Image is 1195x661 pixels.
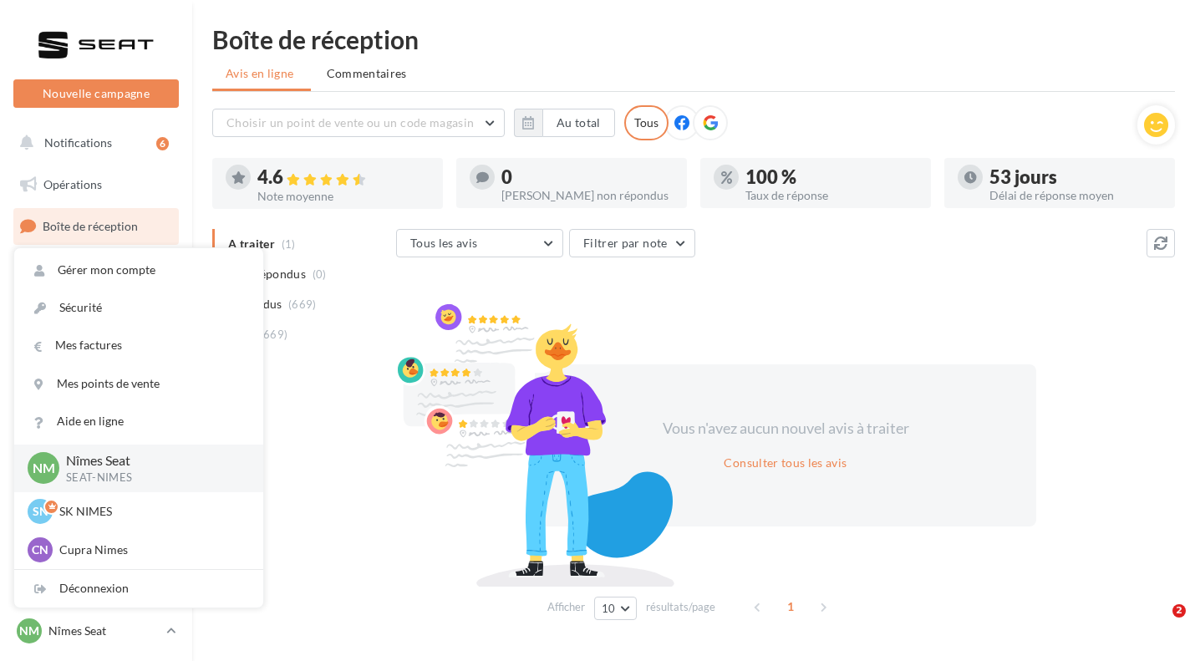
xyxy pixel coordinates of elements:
[646,599,715,615] span: résultats/page
[14,365,263,403] a: Mes points de vente
[10,334,182,369] a: Contacts
[59,542,243,558] p: Cupra Nimes
[14,403,263,440] a: Aide en ligne
[327,65,407,82] span: Commentaires
[43,219,138,233] span: Boîte de réception
[514,109,615,137] button: Au total
[1172,604,1186,618] span: 2
[313,267,327,281] span: (0)
[14,289,263,327] a: Sécurité
[33,503,48,520] span: SN
[1138,604,1178,644] iframe: Intercom live chat
[14,570,263,608] div: Déconnexion
[32,542,48,558] span: CN
[745,168,918,186] div: 100 %
[989,190,1162,201] div: Délai de réponse moyen
[288,297,317,311] span: (669)
[257,191,430,202] div: Note moyenne
[745,190,918,201] div: Taux de réponse
[542,109,615,137] button: Au total
[33,459,55,478] span: Nm
[777,593,804,620] span: 1
[547,599,585,615] span: Afficher
[59,503,243,520] p: SK NIMES
[569,229,695,257] button: Filtrer par note
[226,115,474,130] span: Choisir un point de vente ou un code magasin
[14,252,263,289] a: Gérer mon compte
[624,105,669,140] div: Tous
[212,27,1175,52] div: Boîte de réception
[642,418,929,440] div: Vous n'avez aucun nouvel avis à traiter
[10,418,182,453] a: Calendrier
[10,125,175,160] button: Notifications 6
[66,451,236,470] p: Nîmes Seat
[156,137,169,150] div: 6
[10,208,182,244] a: Boîte de réception
[594,597,637,620] button: 10
[13,79,179,108] button: Nouvelle campagne
[410,236,478,250] span: Tous les avis
[10,515,182,564] a: Campagnes DataOnDemand
[10,376,182,411] a: Médiathèque
[19,623,39,639] span: Nm
[10,293,182,328] a: Campagnes
[43,177,102,191] span: Opérations
[48,623,160,639] p: Nîmes Seat
[260,328,288,341] span: (669)
[14,327,263,364] a: Mes factures
[989,168,1162,186] div: 53 jours
[13,615,179,647] a: Nm Nîmes Seat
[66,470,236,486] p: SEAT-NIMES
[10,459,182,508] a: PLV et print personnalisable
[10,167,182,202] a: Opérations
[228,266,306,282] span: Non répondus
[212,109,505,137] button: Choisir un point de vente ou un code magasin
[501,190,674,201] div: [PERSON_NAME] non répondus
[602,602,616,615] span: 10
[717,453,853,473] button: Consulter tous les avis
[501,168,674,186] div: 0
[396,229,563,257] button: Tous les avis
[257,168,430,187] div: 4.6
[10,252,182,287] a: Visibilité en ligne
[44,135,112,150] span: Notifications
